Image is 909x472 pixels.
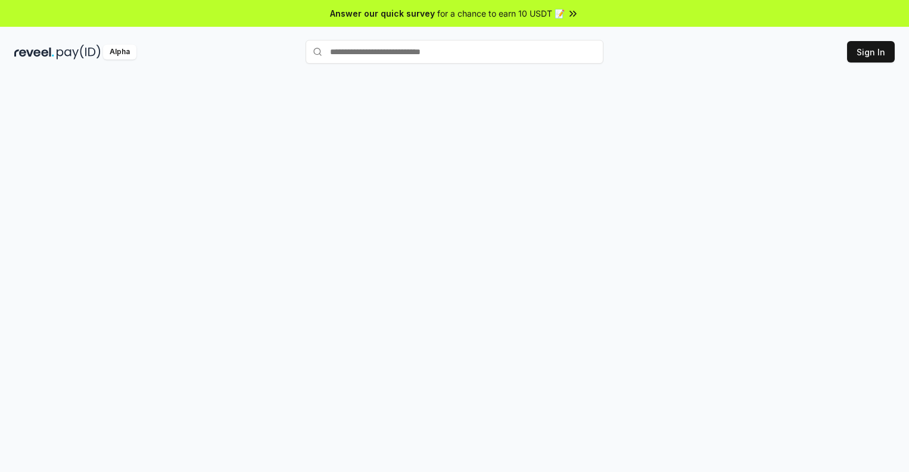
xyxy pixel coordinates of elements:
[103,45,136,60] div: Alpha
[847,41,895,62] button: Sign In
[437,7,565,20] span: for a chance to earn 10 USDT 📝
[14,45,54,60] img: reveel_dark
[330,7,435,20] span: Answer our quick survey
[57,45,101,60] img: pay_id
